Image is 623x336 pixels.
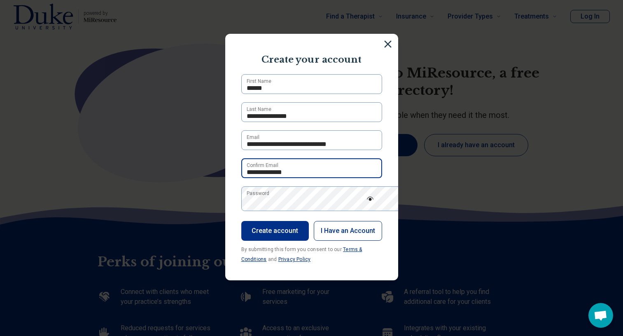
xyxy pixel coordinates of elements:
a: Terms & Conditions [241,247,362,262]
label: Email [247,134,259,141]
p: Create your account [233,54,390,66]
button: Create account [241,221,309,241]
label: First Name [247,78,271,85]
a: Privacy Policy [278,256,311,262]
label: Last Name [247,106,271,113]
img: password [366,197,374,201]
span: By submitting this form you consent to our and [241,247,362,262]
label: Password [247,190,269,197]
label: Confirm Email [247,162,278,169]
button: I Have an Account [314,221,382,241]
